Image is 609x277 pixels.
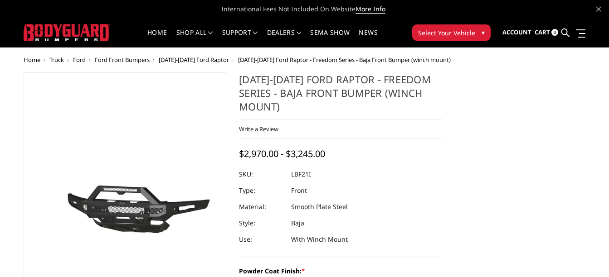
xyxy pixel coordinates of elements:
[73,56,86,64] a: Ford
[291,231,348,248] dd: With Winch Mount
[291,182,307,199] dd: Front
[239,266,442,276] label: Powder Coat Finish:
[222,29,258,47] a: Support
[147,29,167,47] a: Home
[502,20,531,45] a: Account
[359,29,377,47] a: News
[356,5,385,14] a: More Info
[239,72,442,120] h1: [DATE]-[DATE] Ford Raptor - Freedom Series - Baja Front Bumper (winch mount)
[535,28,550,36] span: Cart
[159,56,229,64] a: [DATE]-[DATE] Ford Raptor
[412,24,491,41] button: Select Your Vehicle
[291,215,304,231] dd: Baja
[291,199,348,215] dd: Smooth Plate Steel
[267,29,302,47] a: Dealers
[239,182,284,199] dt: Type:
[239,148,325,160] span: $2,970.00 - $3,245.00
[239,215,284,231] dt: Style:
[24,56,40,64] a: Home
[239,166,284,182] dt: SKU:
[239,231,284,248] dt: Use:
[418,28,475,38] span: Select Your Vehicle
[239,199,284,215] dt: Material:
[551,29,558,36] span: 0
[310,29,350,47] a: SEMA Show
[176,29,213,47] a: shop all
[502,28,531,36] span: Account
[482,28,485,37] span: ▾
[238,56,451,64] span: [DATE]-[DATE] Ford Raptor - Freedom Series - Baja Front Bumper (winch mount)
[95,56,150,64] a: Ford Front Bumpers
[24,24,110,41] img: BODYGUARD BUMPERS
[239,125,278,133] a: Write a Review
[535,20,558,45] a: Cart 0
[49,56,64,64] a: Truck
[291,166,311,182] dd: LBF21I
